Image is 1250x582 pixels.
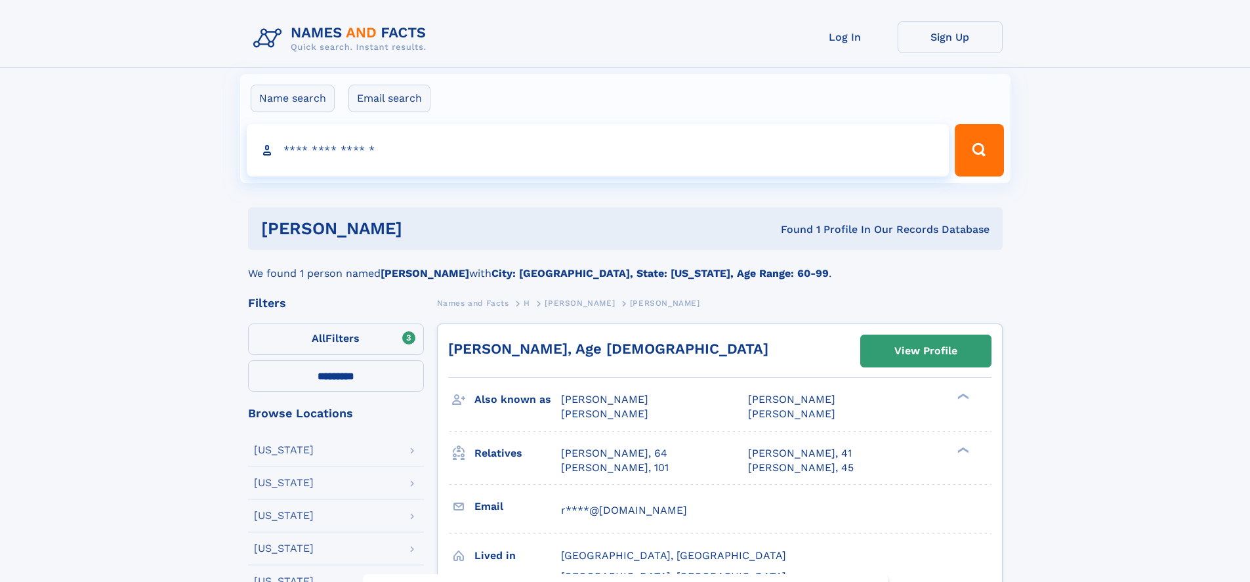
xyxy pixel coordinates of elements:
[491,267,829,280] b: City: [GEOGRAPHIC_DATA], State: [US_STATE], Age Range: 60-99
[545,299,615,308] span: [PERSON_NAME]
[254,543,314,554] div: [US_STATE]
[247,124,949,177] input: search input
[261,220,592,237] h1: [PERSON_NAME]
[561,549,786,562] span: [GEOGRAPHIC_DATA], [GEOGRAPHIC_DATA]
[348,85,430,112] label: Email search
[748,461,854,475] a: [PERSON_NAME], 45
[437,295,509,311] a: Names and Facts
[748,407,835,420] span: [PERSON_NAME]
[561,407,648,420] span: [PERSON_NAME]
[545,295,615,311] a: [PERSON_NAME]
[561,393,648,405] span: [PERSON_NAME]
[748,393,835,405] span: [PERSON_NAME]
[561,446,667,461] a: [PERSON_NAME], 64
[793,21,898,53] a: Log In
[898,21,1003,53] a: Sign Up
[248,297,424,309] div: Filters
[954,446,970,454] div: ❯
[524,295,530,311] a: H
[254,478,314,488] div: [US_STATE]
[381,267,469,280] b: [PERSON_NAME]
[861,335,991,367] a: View Profile
[474,545,561,567] h3: Lived in
[591,222,990,237] div: Found 1 Profile In Our Records Database
[254,510,314,521] div: [US_STATE]
[474,388,561,411] h3: Also known as
[448,341,768,357] a: [PERSON_NAME], Age [DEMOGRAPHIC_DATA]
[955,124,1003,177] button: Search Button
[312,332,325,344] span: All
[524,299,530,308] span: H
[248,21,437,56] img: Logo Names and Facts
[248,250,1003,281] div: We found 1 person named with .
[248,407,424,419] div: Browse Locations
[561,461,669,475] a: [PERSON_NAME], 101
[954,392,970,401] div: ❯
[630,299,700,308] span: [PERSON_NAME]
[251,85,335,112] label: Name search
[474,442,561,465] h3: Relatives
[748,446,852,461] a: [PERSON_NAME], 41
[254,445,314,455] div: [US_STATE]
[474,495,561,518] h3: Email
[894,336,957,366] div: View Profile
[248,323,424,355] label: Filters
